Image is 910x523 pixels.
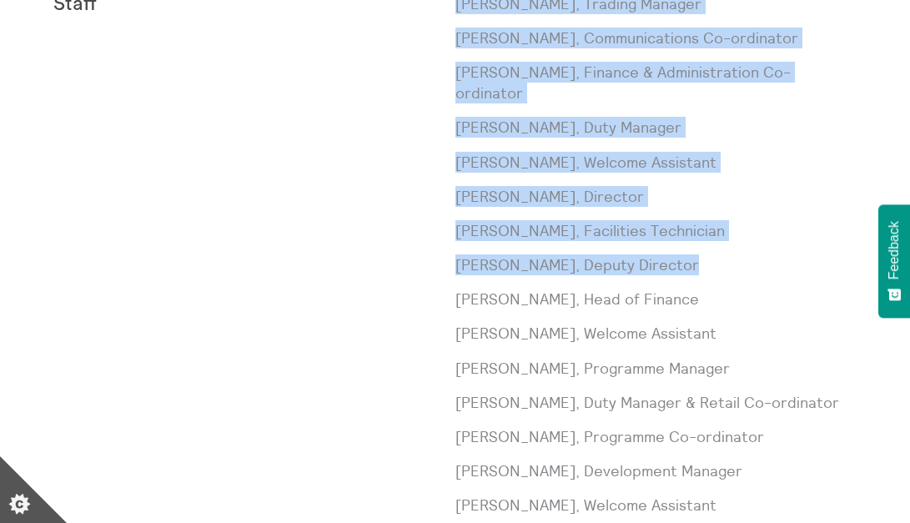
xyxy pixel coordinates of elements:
[455,460,857,481] p: [PERSON_NAME], Development Manager
[455,62,857,103] p: [PERSON_NAME], Finance & Administration Co-ordinator
[455,152,857,173] p: [PERSON_NAME], Welcome Assistant
[455,392,857,413] p: [PERSON_NAME], Duty Manager & Retail Co-ordinator
[455,323,857,344] p: [PERSON_NAME], Welcome Assistant
[455,289,857,309] p: [PERSON_NAME], Head of Finance
[455,28,857,48] p: [PERSON_NAME], Communications Co-ordinator
[878,204,910,318] button: Feedback - Show survey
[455,220,857,241] p: [PERSON_NAME], Facilities Technician
[455,186,857,207] p: [PERSON_NAME], Director
[887,221,902,279] span: Feedback
[455,117,857,138] p: [PERSON_NAME], Duty Manager
[455,495,857,515] p: [PERSON_NAME], Welcome Assistant
[455,358,857,379] p: [PERSON_NAME], Programme Manager
[455,254,857,275] p: [PERSON_NAME], Deputy Director
[455,426,857,447] p: [PERSON_NAME], Programme Co-ordinator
